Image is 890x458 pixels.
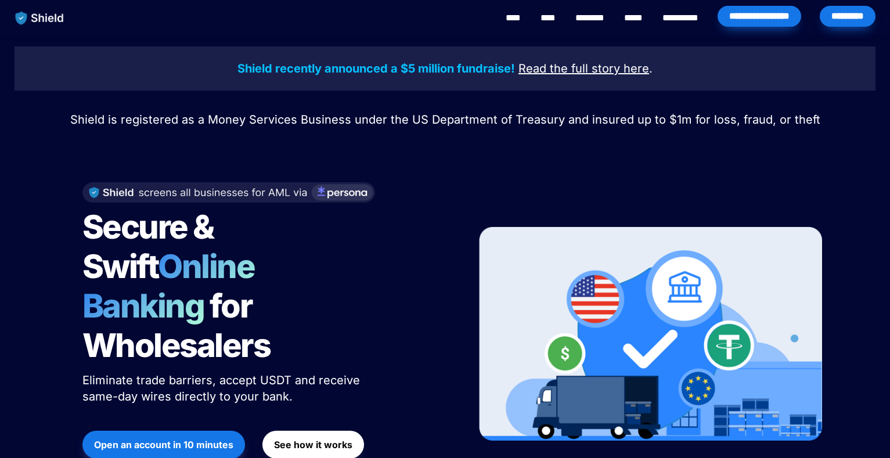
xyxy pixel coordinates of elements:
[624,62,649,75] u: here
[94,439,233,450] strong: Open an account in 10 minutes
[274,439,352,450] strong: See how it works
[518,62,620,75] u: Read the full story
[624,63,649,75] a: here
[10,6,70,30] img: website logo
[70,113,820,127] span: Shield is registered as a Money Services Business under the US Department of Treasury and insured...
[82,373,363,403] span: Eliminate trade barriers, accept USDT and receive same-day wires directly to your bank.
[82,207,219,286] span: Secure & Swift
[82,247,266,326] span: Online Banking
[518,63,620,75] a: Read the full story
[237,62,515,75] strong: Shield recently announced a $5 million fundraise!
[82,286,271,365] span: for Wholesalers
[649,62,653,75] span: .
